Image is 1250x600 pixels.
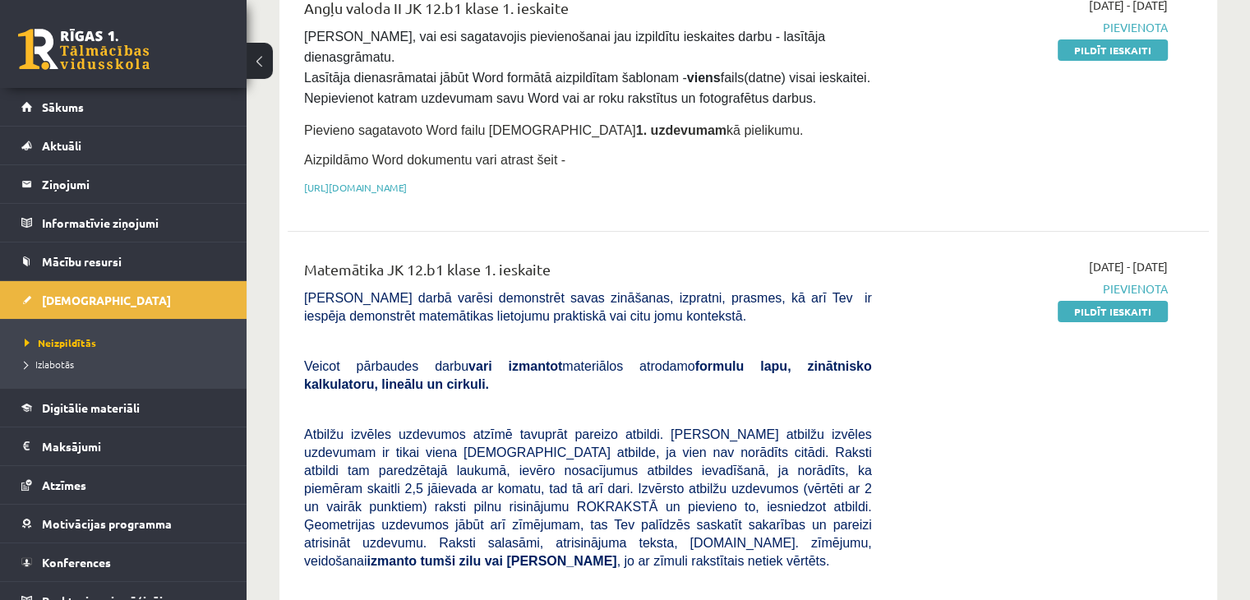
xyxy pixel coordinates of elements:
span: [PERSON_NAME], vai esi sagatavojis pievienošanai jau izpildītu ieskaites darbu - lasītāja dienasg... [304,30,874,105]
b: tumši zilu vai [PERSON_NAME] [420,554,616,568]
a: Pildīt ieskaiti [1058,39,1168,61]
a: Aktuāli [21,127,226,164]
span: [PERSON_NAME] darbā varēsi demonstrēt savas zināšanas, izpratni, prasmes, kā arī Tev ir iespēja d... [304,291,872,323]
span: Pievienota [897,19,1168,36]
span: Veicot pārbaudes darbu materiālos atrodamo [304,359,872,391]
a: Motivācijas programma [21,505,226,542]
span: Digitālie materiāli [42,400,140,415]
span: Neizpildītās [25,336,96,349]
a: Konferences [21,543,226,581]
span: Izlabotās [25,358,74,371]
legend: Maksājumi [42,427,226,465]
span: Sākums [42,99,84,114]
span: Motivācijas programma [42,516,172,531]
strong: viens [687,71,721,85]
a: Atzīmes [21,466,226,504]
b: vari izmantot [468,359,562,373]
span: [DATE] - [DATE] [1089,258,1168,275]
a: [DEMOGRAPHIC_DATA] [21,281,226,319]
a: Digitālie materiāli [21,389,226,427]
a: Izlabotās [25,357,230,372]
span: Mācību resursi [42,254,122,269]
span: Pievieno sagatavoto Word failu [DEMOGRAPHIC_DATA] kā pielikumu. [304,123,803,137]
span: Aktuāli [42,138,81,153]
legend: Informatīvie ziņojumi [42,204,226,242]
span: [DEMOGRAPHIC_DATA] [42,293,171,307]
a: Pildīt ieskaiti [1058,301,1168,322]
a: Maksājumi [21,427,226,465]
a: Ziņojumi [21,165,226,203]
a: Sākums [21,88,226,126]
span: Pievienota [897,280,1168,298]
a: Neizpildītās [25,335,230,350]
legend: Ziņojumi [42,165,226,203]
b: formulu lapu, zinātnisko kalkulatoru, lineālu un cirkuli. [304,359,872,391]
span: Aizpildāmo Word dokumentu vari atrast šeit - [304,153,565,167]
span: Atbilžu izvēles uzdevumos atzīmē tavuprāt pareizo atbildi. [PERSON_NAME] atbilžu izvēles uzdevuma... [304,427,872,568]
strong: 1. uzdevumam [636,123,726,137]
a: [URL][DOMAIN_NAME] [304,181,407,194]
div: Matemātika JK 12.b1 klase 1. ieskaite [304,258,872,288]
span: Konferences [42,555,111,570]
a: Rīgas 1. Tālmācības vidusskola [18,29,150,70]
a: Informatīvie ziņojumi [21,204,226,242]
b: izmanto [367,554,417,568]
span: Atzīmes [42,478,86,492]
a: Mācību resursi [21,242,226,280]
